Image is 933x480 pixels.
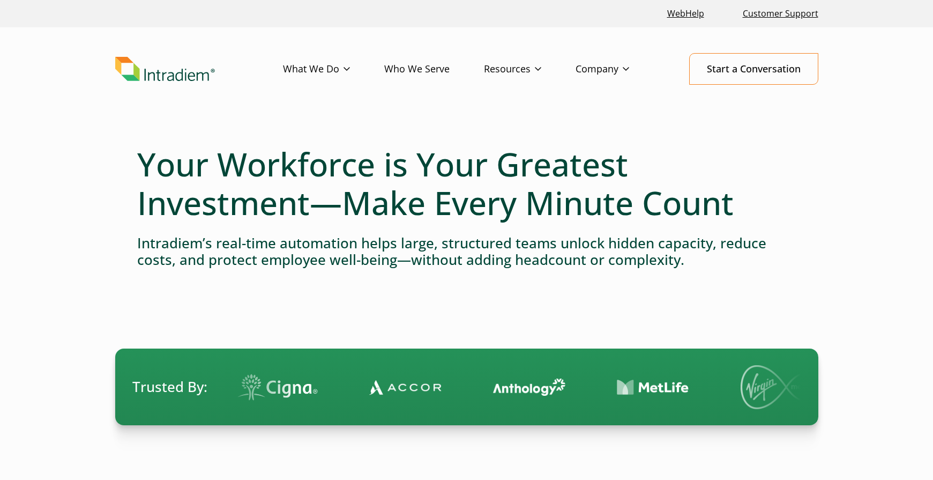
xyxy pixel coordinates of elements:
img: Virgin Media logo. [641,365,716,409]
h4: Intradiem’s real-time automation helps large, structured teams unlock hidden capacity, reduce cos... [137,235,796,268]
a: Resources [484,54,576,85]
img: Contact Center Automation MetLife Logo [517,379,589,396]
h1: Your Workforce is Your Greatest Investment—Make Every Minute Count [137,145,796,222]
a: Link to homepage of Intradiem [115,57,283,82]
img: Intradiem [115,57,215,82]
span: Trusted By: [132,377,207,397]
a: Customer Support [738,2,823,25]
a: Company [576,54,663,85]
a: Link opens in a new window [663,2,708,25]
a: What We Do [283,54,384,85]
a: Start a Conversation [689,53,818,85]
img: Contact Center Automation Accor Logo [270,379,342,395]
a: Who We Serve [384,54,484,85]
